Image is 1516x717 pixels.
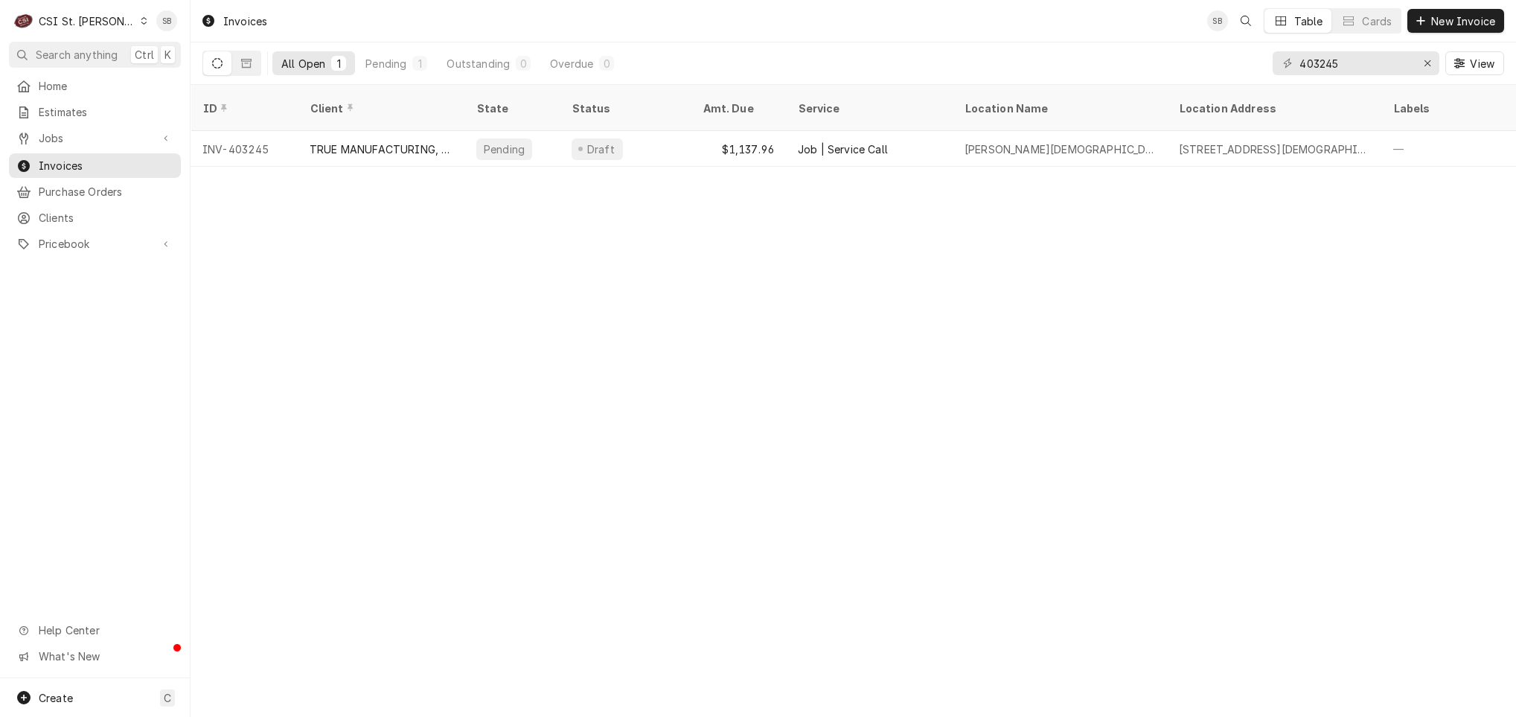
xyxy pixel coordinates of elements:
a: Purchase Orders [9,179,181,204]
a: Home [9,74,181,98]
div: TRUE MANUFACTURING, INC. [310,141,452,157]
span: What's New [39,649,172,664]
div: Cards [1362,13,1392,29]
div: Pending [365,56,406,71]
div: INV-403245 [191,131,298,167]
div: Status [572,101,676,116]
div: 1 [334,56,343,71]
div: State [476,101,548,116]
div: Shayla Bell's Avatar [1207,10,1228,31]
div: Table [1294,13,1323,29]
div: Service [798,101,938,116]
button: View [1445,51,1504,75]
span: Purchase Orders [39,184,173,200]
button: New Invoice [1407,9,1504,33]
a: Go to What's New [9,644,181,669]
div: Location Address [1179,101,1366,116]
a: Invoices [9,153,181,178]
span: K [164,47,171,63]
a: Go to Pricebook [9,232,181,256]
span: View [1467,56,1497,71]
span: Pricebook [39,236,151,252]
button: Search anythingCtrlK [9,42,181,68]
span: Search anything [36,47,118,63]
span: New Invoice [1428,13,1498,29]
div: $1,137.96 [691,131,786,167]
span: Create [39,692,73,704]
div: CSI St. [PERSON_NAME] [39,13,135,29]
div: Shayla Bell's Avatar [156,10,177,31]
div: 0 [602,56,611,71]
div: Pending [482,141,526,157]
span: Ctrl [135,47,154,63]
div: CSI St. Louis's Avatar [13,10,34,31]
span: Jobs [39,130,151,146]
div: [PERSON_NAME][DEMOGRAPHIC_DATA] [965,141,1155,157]
div: Outstanding [447,56,510,71]
span: Clients [39,210,173,226]
a: Estimates [9,100,181,124]
span: Estimates [39,104,173,120]
div: C [13,10,34,31]
span: C [164,690,171,706]
a: Clients [9,205,181,230]
div: Draft [585,141,617,157]
button: Erase input [1416,51,1439,75]
div: [STREET_ADDRESS][DEMOGRAPHIC_DATA] [1179,141,1369,157]
div: ID [202,101,283,116]
div: SB [156,10,177,31]
input: Keyword search [1299,51,1411,75]
span: Help Center [39,622,172,638]
div: Location Name [965,101,1152,116]
button: Open search [1234,9,1258,33]
span: Invoices [39,158,173,173]
div: Overdue [550,56,593,71]
a: Go to Jobs [9,126,181,150]
div: 0 [519,56,528,71]
div: Client [310,101,450,116]
span: Home [39,78,173,94]
div: Amt. Due [703,101,771,116]
div: All Open [281,56,325,71]
a: Go to Help Center [9,618,181,643]
div: SB [1207,10,1228,31]
div: 1 [415,56,424,71]
div: Job | Service Call [798,141,888,157]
